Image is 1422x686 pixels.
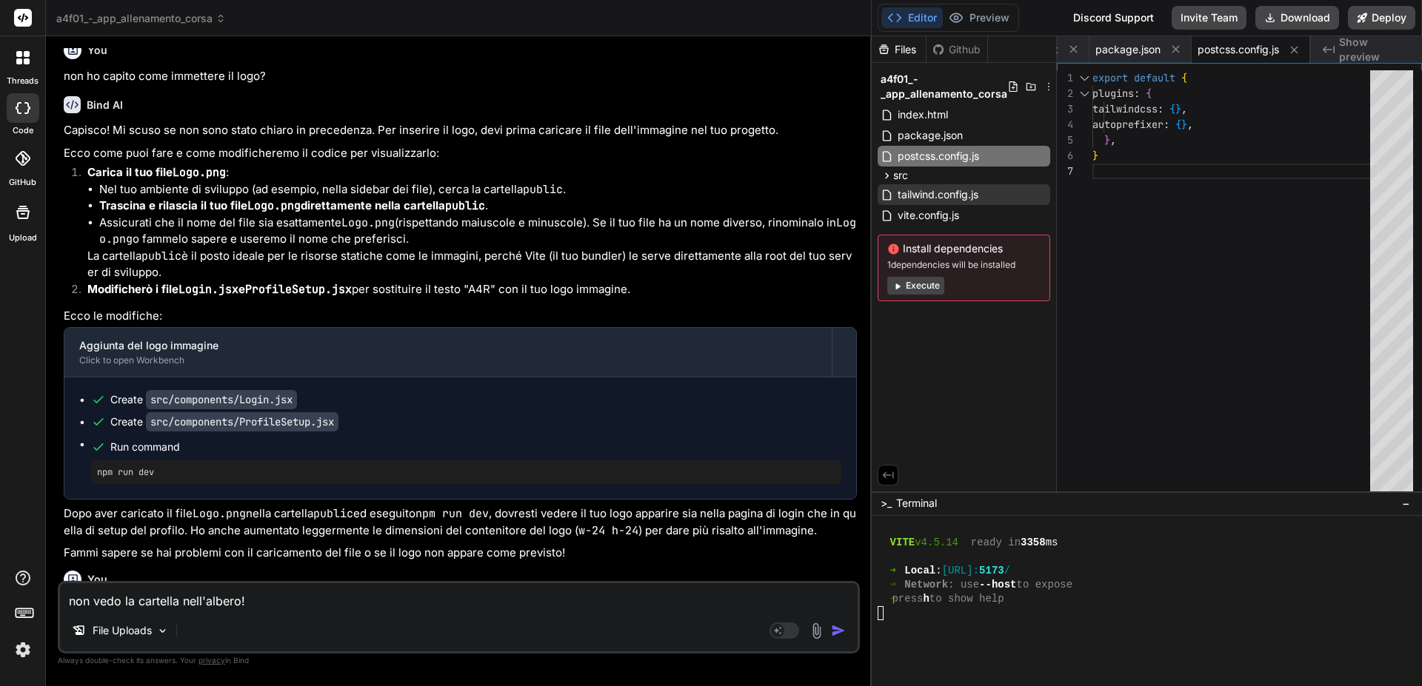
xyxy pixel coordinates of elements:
p: Ecco come puoi fare e come modificheremo il codice per visualizzarlo: [64,145,857,162]
span: plugins [1092,87,1134,100]
p: per sostituire il testo "A4R" con il tuo logo immagine. [87,281,857,298]
div: Click to open Workbench [79,354,817,366]
code: Logo.png [173,165,226,180]
div: Create [110,392,297,407]
span: tailwindcss [1092,102,1158,115]
button: Aggiunta del logo immagineClick to open Workbench [64,328,832,377]
strong: Carica il tuo file [87,165,226,179]
span: Terminal [896,496,937,511]
span: package.json [896,127,964,144]
span: a4f01_-_app_allenamento_corsa [881,72,1007,101]
span: Show preview [1339,35,1410,64]
span: package.json [1095,42,1161,57]
div: Files [872,42,926,57]
div: 3 [1057,101,1073,117]
div: 6 [1057,148,1073,164]
div: Aggiunta del logo immagine [79,338,817,353]
div: Create [110,414,338,429]
button: Preview [943,7,1015,28]
label: threads [7,75,39,87]
li: Nel tuo ambiente di sviluppo (ad esempio, nella sidebar dei file), cerca la cartella . [99,181,857,198]
span: 3358 [1021,536,1046,550]
span: VITE [890,536,915,550]
button: Invite Team [1172,6,1246,30]
code: public [141,249,181,263]
p: non ho capito come immettere il logo? [64,68,857,85]
strong: Modificherò i file e [87,282,352,296]
span: } [1104,133,1110,147]
div: 4 [1057,117,1073,132]
span: tailwind.config.js [896,186,980,204]
code: public [445,198,485,213]
span: { [1175,118,1181,131]
code: npm run dev [415,506,489,521]
code: public [313,506,353,521]
span: 1 dependencies will be installed [887,259,1041,271]
span: privacy [198,656,225,665]
img: settings [10,637,36,662]
button: Editor [881,7,943,28]
div: Discord Support [1064,6,1163,30]
span: : use [948,578,979,592]
code: ProfileSetup.jsx [245,282,352,297]
h6: Bind AI [87,98,123,112]
p: Dopo aver caricato il file nella cartella ed eseguito , dovresti vedere il tuo logo apparire sia ... [64,505,857,539]
span: : [1134,87,1140,100]
code: public [523,182,563,197]
p: La cartella è il posto ideale per le risorse statiche come le immagini, perché Vite (il tuo bundl... [87,248,857,281]
span: } [1175,102,1181,115]
p: : [87,164,857,181]
button: Deploy [1348,6,1415,30]
code: Logo.png [247,198,301,213]
p: Always double-check its answers. Your in Bind [58,653,860,667]
span: press [892,592,923,606]
img: Pick Models [156,625,169,637]
code: src/components/Login.jsx [146,390,297,409]
img: attachment [808,622,825,639]
label: Upload [9,232,37,244]
code: Login.jsx [178,282,238,297]
span: h [923,592,929,606]
span: : [1158,102,1164,115]
span: to expose [1016,578,1072,592]
div: Github [927,42,987,57]
code: Logo.png [193,506,246,521]
span: , [1181,102,1187,115]
span: src [893,168,908,183]
code: Logo.png [341,215,395,230]
span: 5173 [979,564,1004,578]
span: [URL]: [942,564,979,578]
div: 7 [1057,164,1073,179]
div: Click to collapse the range. [1075,70,1094,86]
span: postcss.config.js [1198,42,1279,57]
div: 5 [1057,132,1073,148]
span: } [1092,149,1098,162]
h6: You [87,572,107,587]
label: GitHub [9,176,36,189]
label: code [13,124,33,137]
code: src/components/ProfileSetup.jsx [146,412,338,431]
span: ms [1046,536,1058,550]
span: − [1402,496,1410,511]
span: : [935,564,941,578]
span: postcss.config.js [896,147,981,165]
span: autoprefixer [1092,118,1164,131]
pre: npm run dev [97,466,835,478]
p: Capisco! Mi scuso se non sono stato chiaro in precedenza. Per inserire il logo, devi prima carica... [64,122,857,139]
p: Fammi sapere se hai problemi con il caricamento del file o se il logo non appare come previsto! [64,545,857,562]
button: Execute [887,277,944,295]
span: } [1181,118,1187,131]
span: { [1169,102,1175,115]
span: export [1092,71,1128,84]
span: ready in [971,536,1021,550]
li: Assicurati che il nome del file sia esattamente (rispettando maiuscole e minuscole). Se il tuo fi... [99,215,857,248]
span: , [1110,133,1116,147]
span: { [1181,71,1187,84]
span: ➜ [890,578,892,592]
h6: You [87,43,107,58]
span: : [1164,118,1169,131]
div: Click to collapse the range. [1075,86,1094,101]
span: v4.5.14 [915,536,958,550]
p: Ecco le modifiche: [64,308,857,325]
span: Network [904,578,948,592]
